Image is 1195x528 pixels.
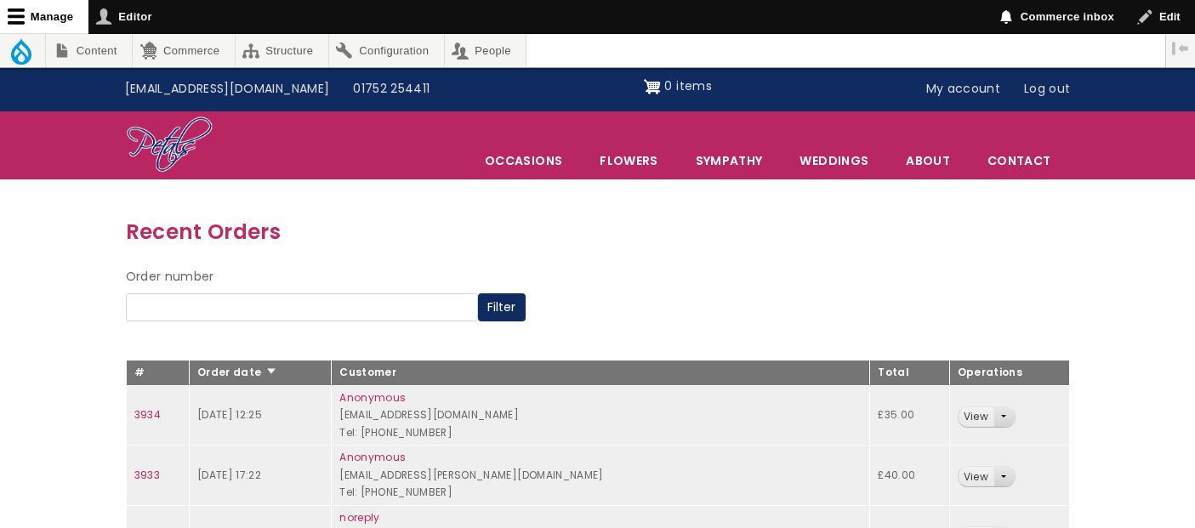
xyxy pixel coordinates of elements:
span: Occasions [467,143,580,179]
img: Shopping cart [644,73,661,100]
button: Filter [478,293,526,322]
span: Weddings [782,143,886,179]
a: About [888,143,968,179]
span: 0 items [664,77,711,94]
a: Commerce [133,34,234,67]
a: People [445,34,526,67]
a: Flowers [582,143,675,179]
th: Customer [332,361,870,386]
th: Total [870,361,949,386]
time: [DATE] 17:22 [197,468,261,482]
label: Order number [126,267,214,287]
td: [EMAIL_ADDRESS][PERSON_NAME][DOMAIN_NAME] Tel: [PHONE_NUMBER] [332,446,870,506]
td: [EMAIL_ADDRESS][DOMAIN_NAME] Tel: [PHONE_NUMBER] [332,385,870,446]
td: £35.00 [870,385,949,446]
a: Structure [236,34,328,67]
a: 3934 [134,407,161,422]
a: Anonymous [339,450,406,464]
a: 3933 [134,468,160,482]
a: Content [46,34,132,67]
a: noreply [339,510,379,525]
a: View [959,467,993,486]
a: [EMAIL_ADDRESS][DOMAIN_NAME] [113,73,342,105]
a: View [959,407,993,427]
a: Log out [1012,73,1082,105]
a: 01752 254411 [341,73,441,105]
img: Home [126,116,213,175]
a: Contact [970,143,1068,179]
a: My account [914,73,1013,105]
th: # [126,361,189,386]
button: Vertical orientation [1166,34,1195,63]
a: Configuration [329,34,444,67]
a: Shopping cart 0 items [644,73,712,100]
time: [DATE] 12:25 [197,407,262,422]
h3: Recent Orders [126,215,1070,248]
a: Order date [197,365,278,379]
a: Sympathy [678,143,781,179]
a: Anonymous [339,390,406,405]
td: £40.00 [870,446,949,506]
th: Operations [949,361,1069,386]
